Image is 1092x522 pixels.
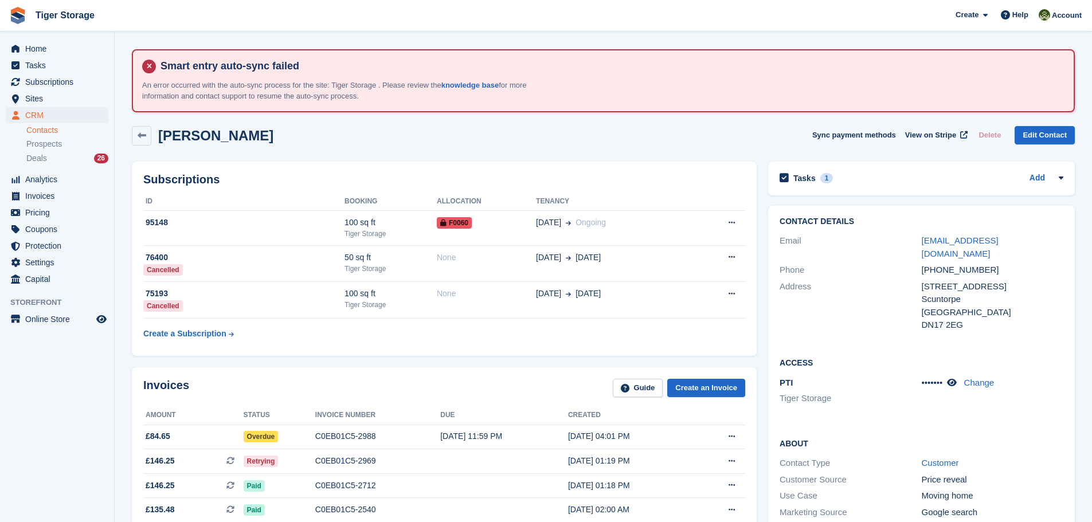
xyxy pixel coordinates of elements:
[25,74,94,90] span: Subscriptions
[6,41,108,57] a: menu
[922,458,959,468] a: Customer
[25,311,94,327] span: Online Store
[25,91,94,107] span: Sites
[25,271,94,287] span: Capital
[6,188,108,204] a: menu
[26,153,47,164] span: Deals
[6,171,108,187] a: menu
[6,238,108,254] a: menu
[922,293,1063,306] div: Scuntorpe
[780,378,793,387] span: PTI
[922,280,1063,293] div: [STREET_ADDRESS]
[536,252,561,264] span: [DATE]
[780,356,1063,368] h2: Access
[31,6,99,25] a: Tiger Storage
[922,264,1063,277] div: [PHONE_NUMBER]
[536,217,561,229] span: [DATE]
[143,288,345,300] div: 75193
[25,221,94,237] span: Coupons
[25,188,94,204] span: Invoices
[244,480,265,492] span: Paid
[922,319,1063,332] div: DN17 2EG
[345,229,437,239] div: Tiger Storage
[922,506,1063,519] div: Google search
[143,300,183,312] div: Cancelled
[143,264,183,276] div: Cancelled
[6,221,108,237] a: menu
[956,9,979,21] span: Create
[244,456,279,467] span: Retrying
[437,217,472,229] span: F0060
[143,379,189,398] h2: Invoices
[25,171,94,187] span: Analytics
[26,138,108,150] a: Prospects
[25,238,94,254] span: Protection
[437,193,536,211] th: Allocation
[9,7,26,24] img: stora-icon-8386f47178a22dfd0bd8f6a31ec36ba5ce8667c1dd55bd0f319d3a0aa187defe.svg
[146,480,175,492] span: £146.25
[146,455,175,467] span: £146.25
[780,473,921,486] div: Customer Source
[1015,126,1075,145] a: Edit Contact
[25,41,94,57] span: Home
[158,128,273,143] h2: [PERSON_NAME]
[244,504,265,516] span: Paid
[143,217,345,229] div: 95148
[568,480,696,492] div: [DATE] 01:18 PM
[1030,172,1045,185] a: Add
[780,506,921,519] div: Marketing Source
[780,392,921,405] li: Tiger Storage
[812,126,896,145] button: Sync payment methods
[922,489,1063,503] div: Moving home
[437,252,536,264] div: None
[922,378,943,387] span: •••••••
[6,74,108,90] a: menu
[95,312,108,326] a: Preview store
[440,406,568,425] th: Due
[964,378,995,387] a: Change
[315,504,440,516] div: C0EB01C5-2540
[345,193,437,211] th: Booking
[780,264,921,277] div: Phone
[143,193,345,211] th: ID
[780,437,1063,449] h2: About
[780,234,921,260] div: Email
[440,430,568,442] div: [DATE] 11:59 PM
[345,217,437,229] div: 100 sq ft
[143,323,234,344] a: Create a Subscription
[25,205,94,221] span: Pricing
[345,288,437,300] div: 100 sq ft
[345,252,437,264] div: 50 sq ft
[437,288,536,300] div: None
[345,300,437,310] div: Tiger Storage
[667,379,745,398] a: Create an Invoice
[1012,9,1028,21] span: Help
[142,80,543,102] p: An error occurred with the auto-sync process for the site: Tiger Storage . Please review the for ...
[568,430,696,442] div: [DATE] 04:01 PM
[25,57,94,73] span: Tasks
[315,406,440,425] th: Invoice number
[1052,10,1082,21] span: Account
[156,60,1064,73] h4: Smart entry auto-sync failed
[6,107,108,123] a: menu
[143,252,345,264] div: 76400
[315,480,440,492] div: C0EB01C5-2712
[576,252,601,264] span: [DATE]
[576,288,601,300] span: [DATE]
[244,431,279,442] span: Overdue
[26,125,108,136] a: Contacts
[143,328,226,340] div: Create a Subscription
[26,139,62,150] span: Prospects
[94,154,108,163] div: 26
[820,173,833,183] div: 1
[780,489,921,503] div: Use Case
[10,297,114,308] span: Storefront
[780,280,921,332] div: Address
[922,306,1063,319] div: [GEOGRAPHIC_DATA]
[568,455,696,467] div: [DATE] 01:19 PM
[793,173,816,183] h2: Tasks
[345,264,437,274] div: Tiger Storage
[315,430,440,442] div: C0EB01C5-2988
[146,504,175,516] span: £135.48
[922,236,999,258] a: [EMAIL_ADDRESS][DOMAIN_NAME]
